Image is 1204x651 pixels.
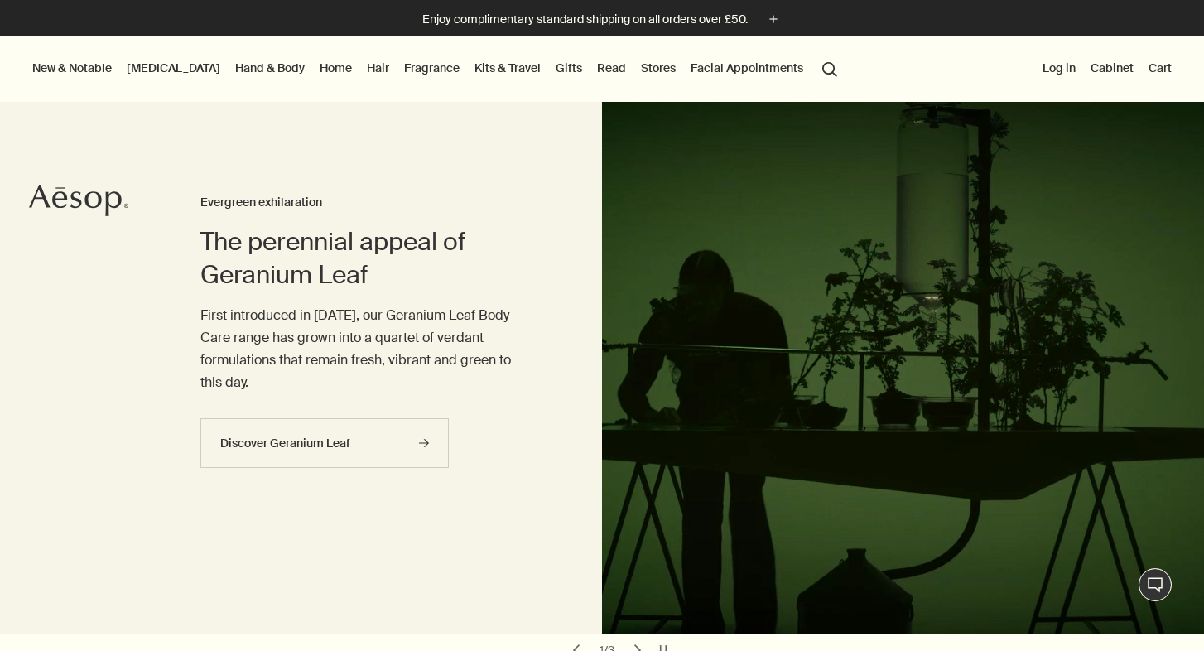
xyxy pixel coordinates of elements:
[29,184,128,221] a: Aesop
[364,57,393,79] a: Hair
[638,57,679,79] button: Stores
[232,57,308,79] a: Hand & Body
[1039,57,1079,79] button: Log in
[29,184,128,217] svg: Aesop
[489,223,548,235] a: More information about your privacy, opens in a new tab
[687,57,807,79] a: Facial Appointments
[29,36,845,102] nav: primary
[1039,36,1175,102] nav: supplementary
[123,57,224,79] a: [MEDICAL_DATA]
[339,99,827,123] h2: Enhance Your Experience!
[401,57,463,79] a: Fragrance
[1145,57,1175,79] button: Cart
[29,57,115,79] button: New & Notable
[1139,568,1172,601] button: Live Assistance
[422,10,783,29] button: Enjoy complimentary standard shipping on all orders over £50.
[552,57,585,79] a: Gifts
[471,57,544,79] a: Kits & Travel
[364,257,475,290] button: Cookies Settings, Opens the preference center dialog
[364,123,852,236] div: Your privacy is important to us so we want to be clear on what information is collected when you ...
[422,11,748,28] p: Enjoy complimentary standard shipping on all orders over £50.
[815,52,845,84] button: Open search
[617,257,729,292] button: Reject All
[740,257,852,292] button: Allow All
[316,57,355,79] a: Home
[200,225,536,292] h2: The perennial appeal of Geranium Leaf
[200,304,536,394] p: First introduced in [DATE], our Geranium Leaf Body Care range has grown into a quartet of verdant...
[200,418,449,468] a: Discover Geranium Leaf
[594,57,629,79] a: Read
[200,193,536,213] h3: Evergreen exhilaration
[1087,57,1137,79] a: Cabinet
[339,65,877,321] div: Enhance Your Experience!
